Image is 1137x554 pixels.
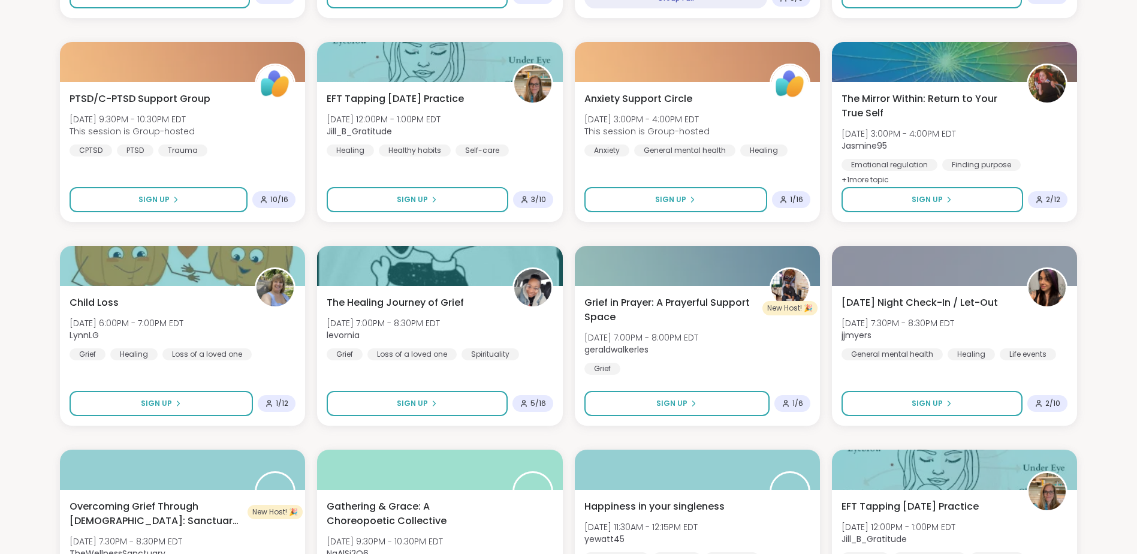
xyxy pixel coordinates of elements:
[842,128,956,140] span: [DATE] 3:00PM - 4:00PM EDT
[514,65,551,103] img: Jill_B_Gratitude
[584,144,629,156] div: Anxiety
[584,296,756,324] span: Grief in Prayer: A Prayerful Support Space
[842,521,955,533] span: [DATE] 12:00PM - 1:00PM EDT
[138,194,170,205] span: Sign Up
[1029,473,1066,510] img: Jill_B_Gratitude
[158,144,207,156] div: Trauma
[327,113,441,125] span: [DATE] 12:00PM - 1:00PM EDT
[530,399,546,408] span: 5 / 16
[584,391,770,416] button: Sign Up
[584,92,692,106] span: Anxiety Support Circle
[656,398,687,409] span: Sign Up
[248,505,303,519] div: New Host! 🎉
[70,317,183,329] span: [DATE] 6:00PM - 7:00PM EDT
[771,65,809,103] img: ShareWell
[327,329,360,341] b: levornia
[790,195,803,204] span: 1 / 16
[327,92,464,106] span: EFT Tapping [DATE] Practice
[117,144,153,156] div: PTSD
[792,399,803,408] span: 1 / 6
[584,499,725,514] span: Happiness in your singleness
[327,348,363,360] div: Grief
[327,535,443,547] span: [DATE] 9:30PM - 10:30PM EDT
[740,144,788,156] div: Healing
[912,194,943,205] span: Sign Up
[70,125,195,137] span: This session is Group-hosted
[257,65,294,103] img: ShareWell
[1000,348,1056,360] div: Life events
[842,499,979,514] span: EFT Tapping [DATE] Practice
[584,521,698,533] span: [DATE] 11:30AM - 12:15PM EDT
[327,499,499,528] span: Gathering & Grace: A Choreopoetic Collective
[948,348,995,360] div: Healing
[842,317,954,329] span: [DATE] 7:30PM - 8:30PM EDT
[70,187,248,212] button: Sign Up
[462,348,519,360] div: Spirituality
[70,92,210,106] span: PTSD/C-PTSD Support Group
[110,348,158,360] div: Healing
[584,187,767,212] button: Sign Up
[584,363,620,375] div: Grief
[634,144,735,156] div: General mental health
[912,398,943,409] span: Sign Up
[842,92,1014,121] span: The Mirror Within: Return to Your True Self
[327,391,507,416] button: Sign Up
[397,398,428,409] span: Sign Up
[70,348,105,360] div: Grief
[1029,65,1066,103] img: Jasmine95
[842,533,907,545] b: Jill_B_Gratitude
[70,296,119,310] span: Child Loss
[327,187,508,212] button: Sign Up
[842,329,871,341] b: jjmyers
[842,187,1023,212] button: Sign Up
[327,144,374,156] div: Healing
[270,195,288,204] span: 10 / 16
[367,348,457,360] div: Loss of a loved one
[771,269,809,306] img: geraldwalkerles
[397,194,428,205] span: Sign Up
[762,301,818,315] div: New Host! 🎉
[1045,399,1060,408] span: 2 / 10
[70,391,253,416] button: Sign Up
[584,125,710,137] span: This session is Group-hosted
[327,296,464,310] span: The Healing Journey of Grief
[842,348,943,360] div: General mental health
[842,296,998,310] span: [DATE] Night Check-In / Let-Out
[327,317,440,329] span: [DATE] 7:00PM - 8:30PM EDT
[584,113,710,125] span: [DATE] 3:00PM - 4:00PM EDT
[379,144,451,156] div: Healthy habits
[327,125,392,137] b: Jill_B_Gratitude
[514,473,551,510] img: NaAlSi2O6
[842,391,1023,416] button: Sign Up
[584,332,698,344] span: [DATE] 7:00PM - 8:00PM EDT
[70,113,195,125] span: [DATE] 9:30PM - 10:30PM EDT
[771,473,809,510] img: yewatt45
[70,535,182,547] span: [DATE] 7:30PM - 8:30PM EDT
[1029,269,1066,306] img: jjmyers
[162,348,252,360] div: Loss of a loved one
[1046,195,1060,204] span: 2 / 12
[584,533,625,545] b: yewatt45
[257,473,294,510] img: TheWellnessSanctuary
[456,144,509,156] div: Self-care
[70,144,112,156] div: CPTSD
[70,329,99,341] b: LynnLG
[655,194,686,205] span: Sign Up
[842,140,887,152] b: Jasmine95
[531,195,546,204] span: 3 / 10
[514,269,551,306] img: levornia
[842,159,937,171] div: Emotional regulation
[70,499,242,528] span: Overcoming Grief Through [DEMOGRAPHIC_DATA]: Sanctuary Circle
[141,398,172,409] span: Sign Up
[584,344,649,356] b: geraldwalkerles
[942,159,1021,171] div: Finding purpose
[276,399,288,408] span: 1 / 12
[257,269,294,306] img: LynnLG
